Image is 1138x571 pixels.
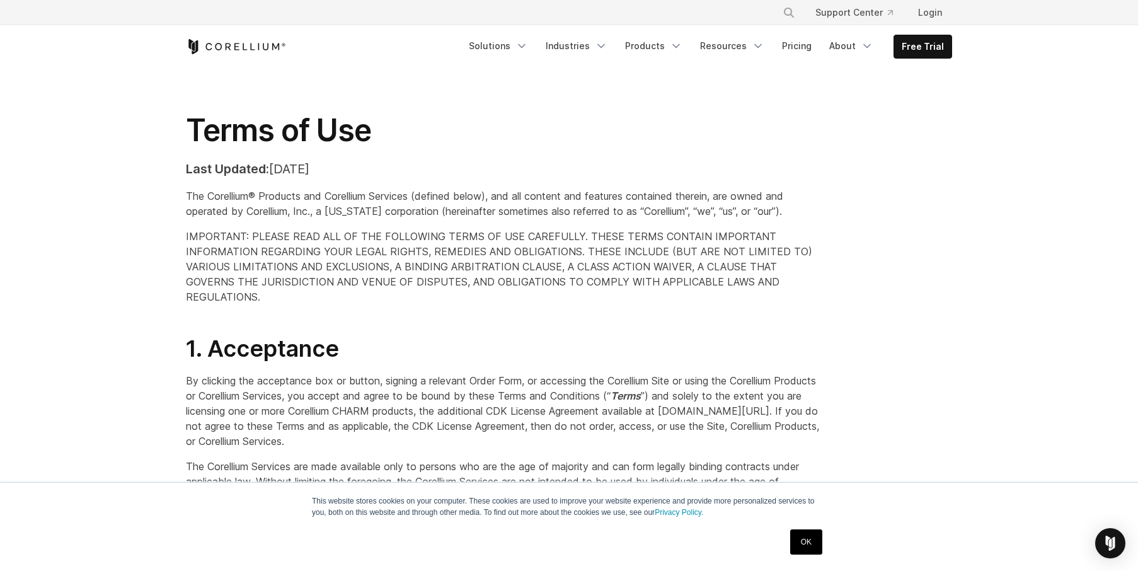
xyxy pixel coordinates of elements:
a: Privacy Policy. [655,508,703,517]
a: About [822,35,881,57]
a: Login [908,1,952,24]
div: Navigation Menu [461,35,952,59]
a: Industries [538,35,615,57]
a: Corellium Home [186,39,286,54]
button: Search [778,1,800,24]
span: The Corellium Services are made available only to persons who are the age of majority and can for... [186,460,799,503]
span: By clicking the acceptance box or button, signing a relevant Order Form, or accessing the Corelli... [186,374,819,447]
p: This website stores cookies on your computer. These cookies are used to improve your website expe... [312,495,826,518]
a: Support Center [805,1,903,24]
h1: Terms of Use [186,112,820,149]
span: The Corellium® Products and Corellium Services (defined below), and all content and features cont... [186,190,783,217]
div: Open Intercom Messenger [1095,528,1125,558]
p: [DATE] [186,159,820,178]
a: Free Trial [894,35,951,58]
a: Products [618,35,690,57]
span: 1. Acceptance [186,335,339,362]
a: Pricing [774,35,819,57]
a: Resources [693,35,772,57]
strong: Last Updated: [186,161,269,176]
a: Solutions [461,35,536,57]
em: Terms [611,389,641,402]
div: Navigation Menu [767,1,952,24]
a: OK [790,529,822,555]
span: IMPORTANT: PLEASE READ ALL OF THE FOLLOWING TERMS OF USE CAREFULLY. THESE TERMS CONTAIN IMPORTANT... [186,230,812,303]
